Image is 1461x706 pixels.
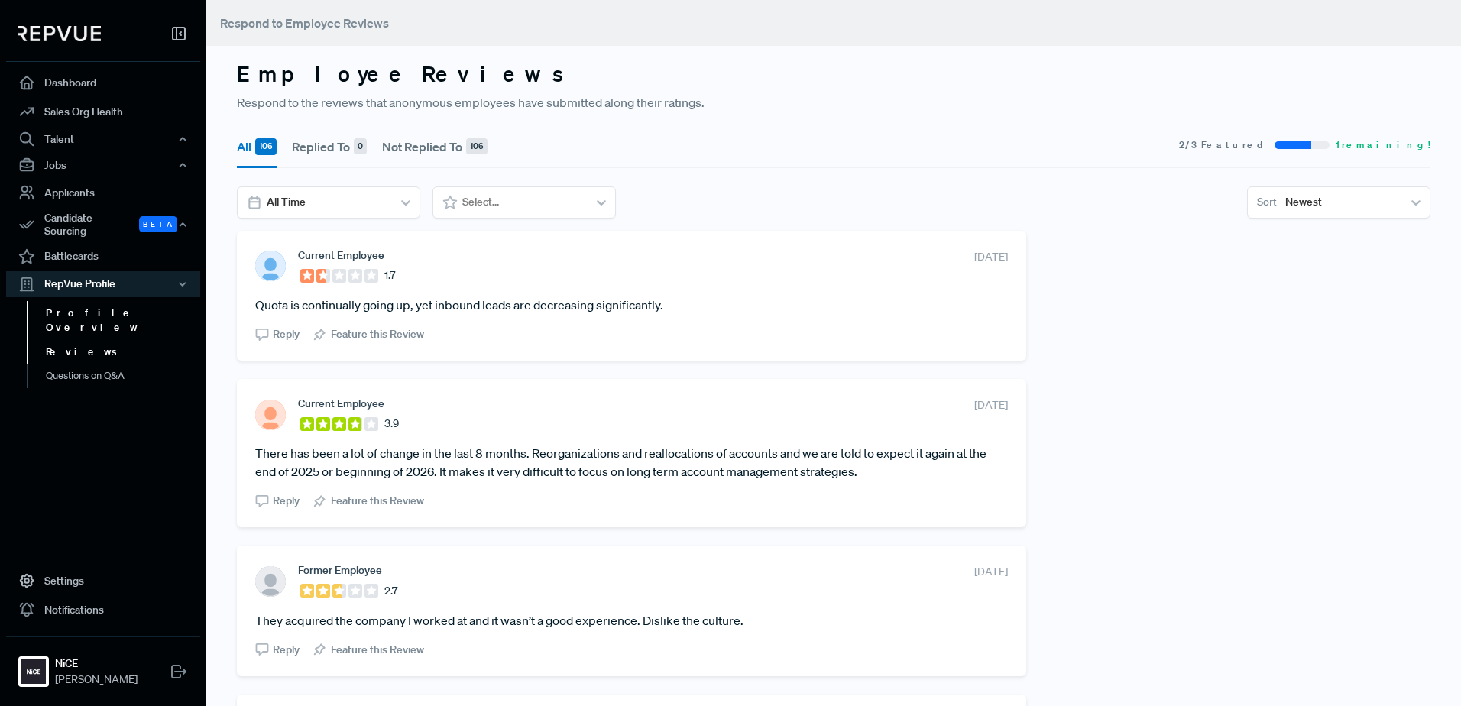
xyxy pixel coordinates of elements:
[974,397,1008,413] span: [DATE]
[18,26,101,41] img: RepVue
[6,97,200,126] a: Sales Org Health
[27,364,221,388] a: Questions on Q&A
[21,659,46,684] img: NiCE
[6,126,200,152] button: Talent
[298,249,384,261] span: Current Employee
[331,326,424,342] span: Feature this Review
[354,138,367,155] div: 0
[27,301,221,340] a: Profile Overview
[6,566,200,595] a: Settings
[55,672,138,688] span: [PERSON_NAME]
[6,242,200,271] a: Battlecards
[255,296,1008,314] article: Quota is continually going up, yet inbound leads are decreasing significantly.
[1257,194,1281,210] span: Sort -
[27,340,221,364] a: Reviews
[273,493,300,509] span: Reply
[273,642,300,658] span: Reply
[974,249,1008,265] span: [DATE]
[255,444,1008,481] article: There has been a lot of change in the last 8 months. Reorganizations and reallocations of account...
[237,125,277,168] button: All 106
[298,397,384,410] span: Current Employee
[6,178,200,207] a: Applicants
[298,564,382,576] span: Former Employee
[6,207,200,242] button: Candidate Sourcing Beta
[6,152,200,178] button: Jobs
[384,583,397,599] span: 2.7
[331,642,424,658] span: Feature this Review
[6,207,200,242] div: Candidate Sourcing
[1336,138,1430,152] span: 1 remaining!
[6,271,200,297] button: RepVue Profile
[255,611,1008,630] article: They acquired the company I worked at and it wasn’t a good experience. Dislike the culture.
[384,416,399,432] span: 3.9
[466,138,488,155] div: 106
[273,326,300,342] span: Reply
[255,138,277,155] div: 106
[55,656,138,672] strong: NiCE
[237,93,1430,112] p: Respond to the reviews that anonymous employees have submitted along their ratings.
[974,564,1008,580] span: [DATE]
[1179,138,1268,152] span: 2 / 3 Featured
[6,595,200,624] a: Notifications
[139,216,177,232] span: Beta
[331,493,424,509] span: Feature this Review
[292,125,367,168] button: Replied To 0
[382,125,488,168] button: Not Replied To 106
[220,15,389,31] span: Respond to Employee Reviews
[384,267,395,283] span: 1.7
[6,636,200,694] a: NiCENiCE[PERSON_NAME]
[237,61,1430,87] h3: Employee Reviews
[6,68,200,97] a: Dashboard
